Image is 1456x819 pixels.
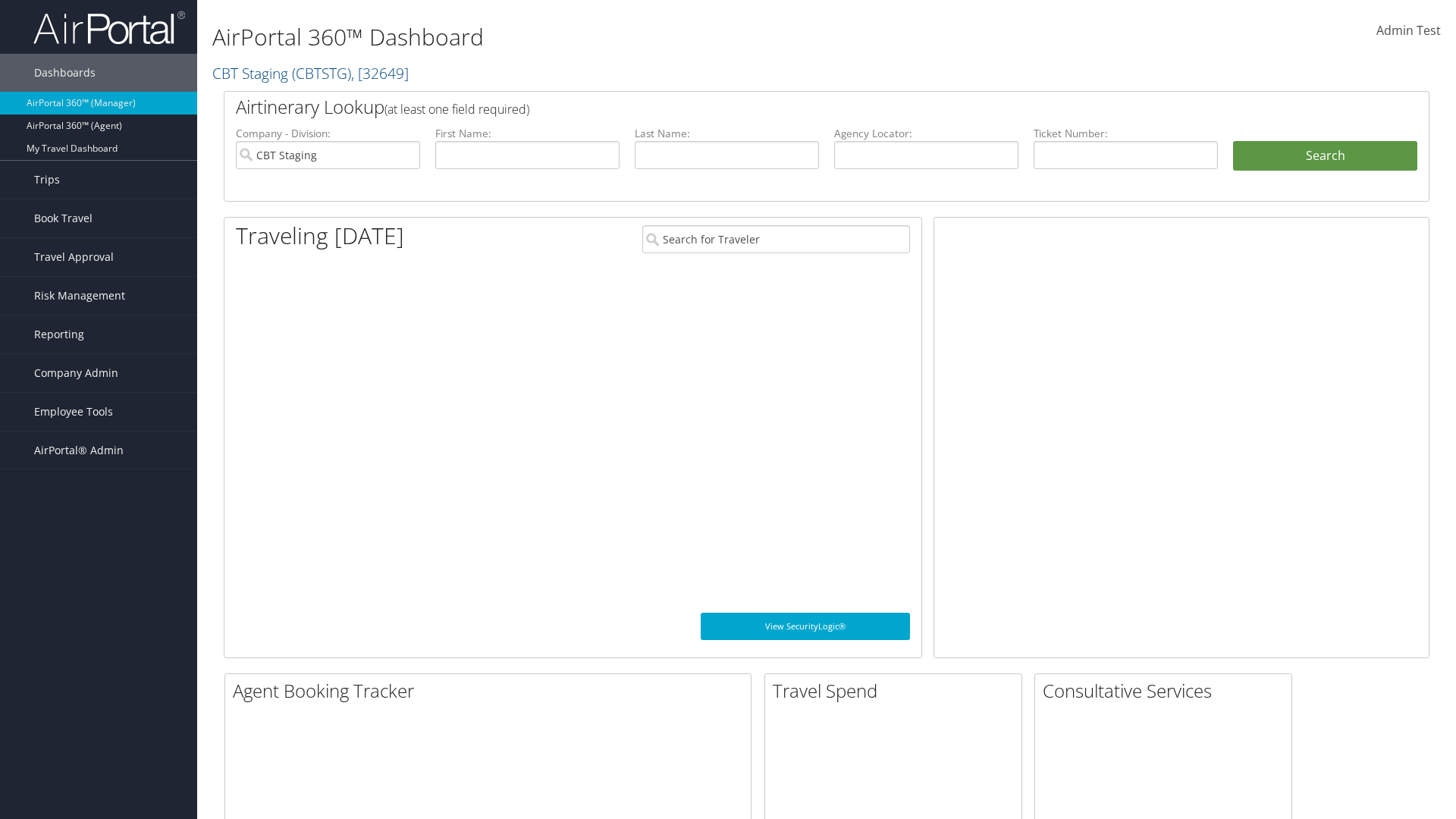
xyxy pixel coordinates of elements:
h2: Travel Spend [773,678,1021,704]
span: Dashboards [34,54,96,92]
a: Admin Test [1376,8,1441,55]
label: First Name: [435,126,620,141]
label: Agency Locator: [834,126,1018,141]
a: View SecurityLogic® [701,613,910,640]
img: airportal-logo.png [33,10,185,45]
h2: Agent Booking Tracker [233,678,751,704]
span: Company Admin [34,354,118,392]
span: (at least one field required) [384,101,529,118]
input: Search for Traveler [642,225,910,253]
h1: Traveling [DATE] [236,220,404,252]
span: Book Travel [34,199,93,237]
label: Ticket Number: [1034,126,1218,141]
span: ( CBTSTG ) [292,63,351,83]
h2: Consultative Services [1043,678,1291,704]
button: Search [1233,141,1417,171]
span: Risk Management [34,277,125,315]
h1: AirPortal 360™ Dashboard [212,21,1031,53]
h2: Airtinerary Lookup [236,94,1317,120]
span: , [ 32649 ] [351,63,409,83]
span: Trips [34,161,60,199]
a: CBT Staging [212,63,409,83]
span: Admin Test [1376,22,1441,39]
span: Employee Tools [34,393,113,431]
label: Last Name: [635,126,819,141]
span: Travel Approval [34,238,114,276]
span: AirPortal® Admin [34,431,124,469]
label: Company - Division: [236,126,420,141]
span: Reporting [34,315,84,353]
